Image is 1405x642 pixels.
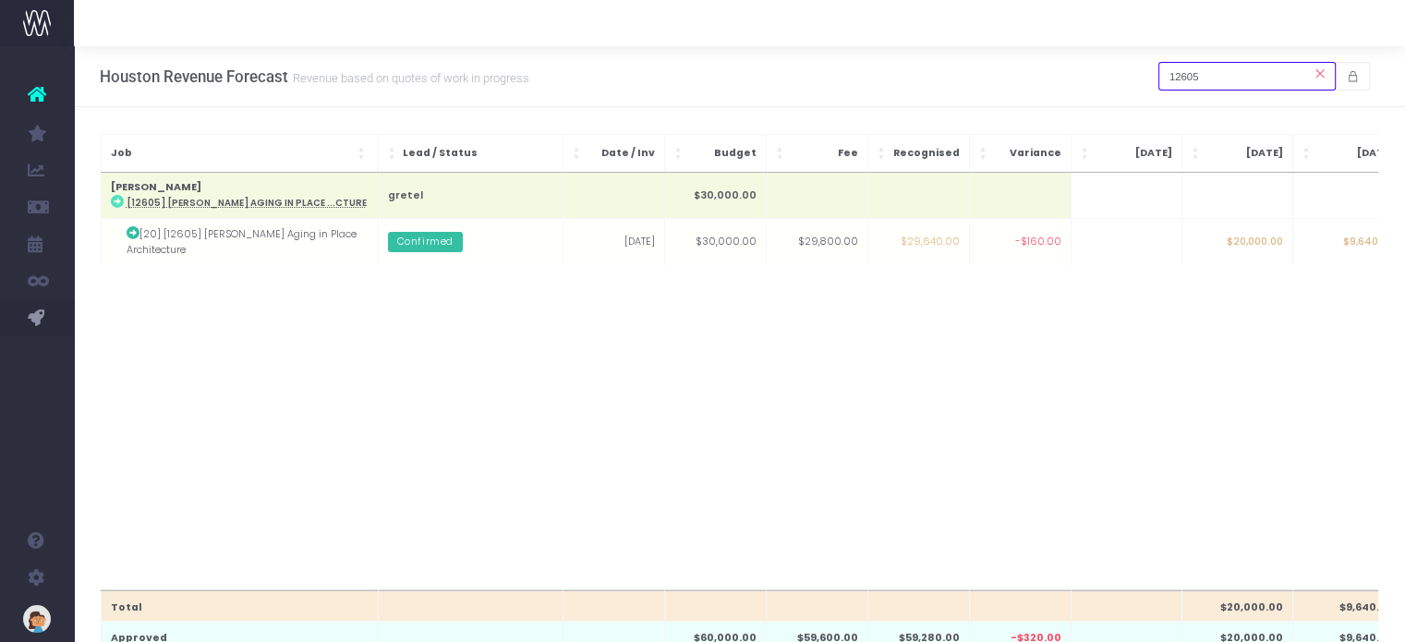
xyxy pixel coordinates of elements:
span: [DATE] [1206,146,1283,161]
td: $29,640.00 [867,219,969,265]
span: Date / Inv [587,146,655,161]
span: Date / Inv: Activate to sort [573,144,584,163]
span: Variance: Activate to sort [979,144,990,163]
th: $20,000.00 [1181,590,1292,621]
span: Variance [994,146,1061,161]
span: Sep 25: Activate to sort [1302,144,1314,163]
span: Lead / Status [403,146,553,161]
span: [DATE] [1096,146,1172,161]
td: $9,640.00 [1292,219,1403,265]
td: $29,800.00 [766,219,867,265]
th: $9,640.00 [1292,590,1403,621]
span: Job: Activate to sort [357,144,369,163]
span: Recognised [892,146,960,161]
td: $30,000.00 [664,173,766,219]
small: Revenue based on quotes of work in progress [288,67,529,86]
td: [DATE] [563,219,664,265]
span: Recognised: Activate to sort [878,144,889,163]
span: Jul 25: Activate to sort [1081,144,1092,163]
span: Budget [689,146,757,161]
span: Confirmed [388,232,463,252]
strong: [PERSON_NAME] [111,180,201,194]
td: [20] [12605] [PERSON_NAME] Aging in Place Architecture [101,219,378,265]
h3: Houston Revenue Forecast [100,67,529,86]
img: images/default_profile_image.png [23,605,51,633]
span: Job [111,146,354,161]
td: $20,000.00 [1181,219,1292,265]
span: Total [111,600,369,615]
span: Aug 25: Activate to sort [1192,144,1203,163]
span: Fee: Activate to sort [776,144,787,163]
span: [DATE] [1317,146,1394,161]
input: Search... [1158,62,1336,91]
span: Lead / Status: Activate to sort [388,144,399,163]
abbr: [12605] Keyton Aging in Place Architecture [127,197,367,209]
span: Budget: Activate to sort [674,144,685,163]
td: gretel [378,173,563,219]
span: Fee [791,146,858,161]
td: $30,000.00 [664,219,766,265]
span: -$160.00 [1015,235,1061,249]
